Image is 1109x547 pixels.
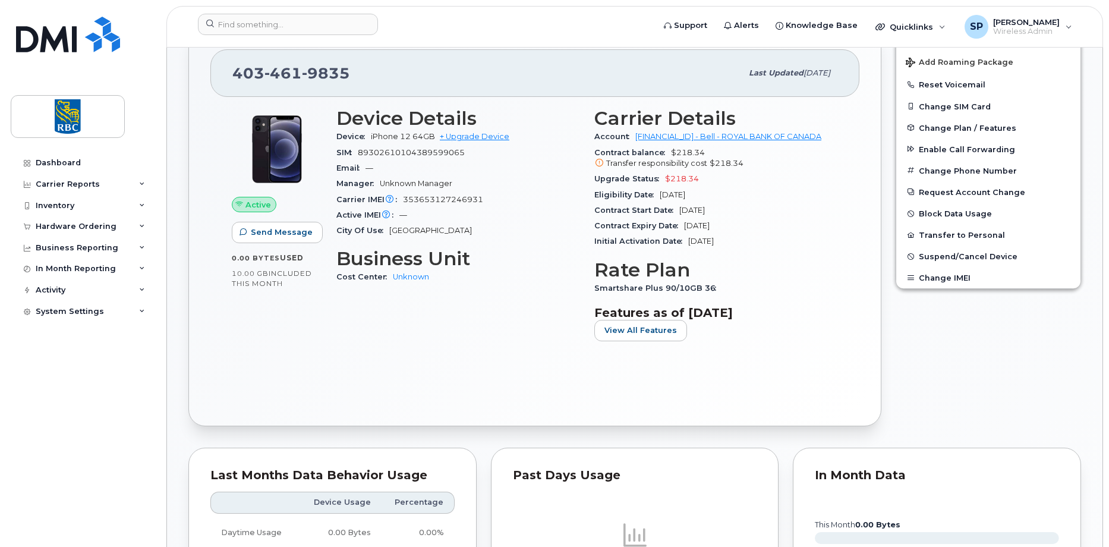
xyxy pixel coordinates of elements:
[594,190,660,199] span: Eligibility Date
[366,164,373,172] span: —
[251,227,313,238] span: Send Message
[679,206,705,215] span: [DATE]
[393,272,429,281] a: Unknown
[594,108,838,129] h3: Carrier Details
[684,221,710,230] span: [DATE]
[786,20,858,32] span: Knowledge Base
[594,148,671,157] span: Contract balance
[594,132,635,141] span: Account
[302,64,350,82] span: 9835
[336,195,403,204] span: Carrier IMEI
[594,206,679,215] span: Contract Start Date
[336,248,580,269] h3: Business Unit
[371,132,435,141] span: iPhone 12 64GB
[594,237,688,246] span: Initial Activation Date
[336,272,393,281] span: Cost Center
[896,74,1080,95] button: Reset Voicemail
[241,114,313,185] img: iPhone_12.jpg
[896,203,1080,224] button: Block Data Usage
[336,148,358,157] span: SIM
[336,164,366,172] span: Email
[358,148,465,157] span: 89302610104389599065
[855,520,900,529] tspan: 0.00 Bytes
[815,470,1059,482] div: In Month Data
[767,14,866,37] a: Knowledge Base
[906,58,1013,69] span: Add Roaming Package
[956,15,1080,39] div: Savan Patel
[300,492,382,513] th: Device Usage
[896,267,1080,288] button: Change IMEI
[198,14,378,35] input: Find something...
[919,123,1016,132] span: Change Plan / Features
[896,139,1080,160] button: Enable Call Forwarding
[336,132,371,141] span: Device
[210,470,455,482] div: Last Months Data Behavior Usage
[389,226,472,235] span: [GEOGRAPHIC_DATA]
[896,96,1080,117] button: Change SIM Card
[896,49,1080,74] button: Add Roaming Package
[896,117,1080,139] button: Change Plan / Features
[399,210,407,219] span: —
[867,15,954,39] div: Quicklinks
[890,22,933,32] span: Quicklinks
[674,20,707,32] span: Support
[804,68,830,77] span: [DATE]
[656,14,716,37] a: Support
[993,27,1060,36] span: Wireless Admin
[336,179,380,188] span: Manager
[594,148,838,169] span: $218.34
[688,237,714,246] span: [DATE]
[660,190,685,199] span: [DATE]
[264,64,302,82] span: 461
[896,246,1080,267] button: Suspend/Cancel Device
[232,269,312,288] span: included this month
[749,68,804,77] span: Last updated
[993,17,1060,27] span: [PERSON_NAME]
[594,174,665,183] span: Upgrade Status
[594,221,684,230] span: Contract Expiry Date
[814,520,900,529] text: this month
[245,199,271,210] span: Active
[594,284,722,293] span: Smartshare Plus 90/10GB 36
[604,325,677,336] span: View All Features
[232,254,280,262] span: 0.00 Bytes
[513,470,757,482] div: Past Days Usage
[336,210,399,219] span: Active IMEI
[919,252,1017,261] span: Suspend/Cancel Device
[606,159,707,168] span: Transfer responsibility cost
[336,108,580,129] h3: Device Details
[716,14,767,37] a: Alerts
[896,160,1080,181] button: Change Phone Number
[665,174,699,183] span: $218.34
[232,222,323,243] button: Send Message
[232,64,350,82] span: 403
[280,253,304,262] span: used
[594,306,838,320] h3: Features as of [DATE]
[440,132,509,141] a: + Upgrade Device
[380,179,452,188] span: Unknown Manager
[710,159,743,168] span: $218.34
[919,144,1015,153] span: Enable Call Forwarding
[594,320,687,341] button: View All Features
[382,492,455,513] th: Percentage
[403,195,483,204] span: 353653127246931
[896,181,1080,203] button: Request Account Change
[594,259,838,281] h3: Rate Plan
[635,132,821,141] a: [FINANCIAL_ID] - Bell - ROYAL BANK OF CANADA
[336,226,389,235] span: City Of Use
[970,20,983,34] span: SP
[896,224,1080,246] button: Transfer to Personal
[232,269,269,278] span: 10.00 GB
[734,20,759,32] span: Alerts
